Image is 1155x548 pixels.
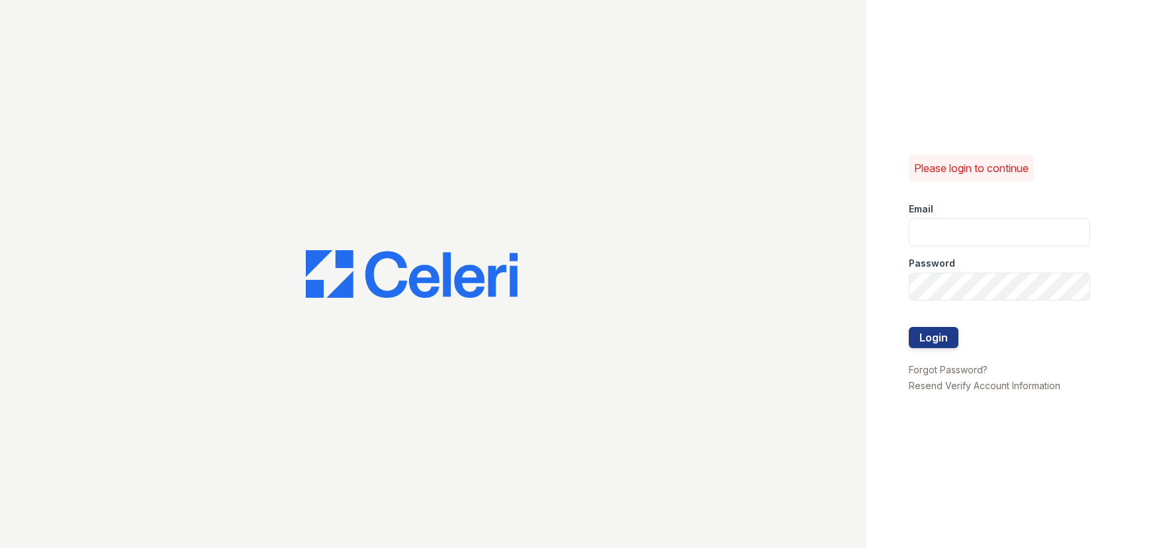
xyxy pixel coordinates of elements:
[909,327,958,348] button: Login
[909,380,1060,391] a: Resend Verify Account Information
[909,364,988,375] a: Forgot Password?
[306,250,518,298] img: CE_Logo_Blue-a8612792a0a2168367f1c8372b55b34899dd931a85d93a1a3d3e32e68fde9ad4.png
[914,160,1029,176] p: Please login to continue
[909,257,955,270] label: Password
[909,203,933,216] label: Email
